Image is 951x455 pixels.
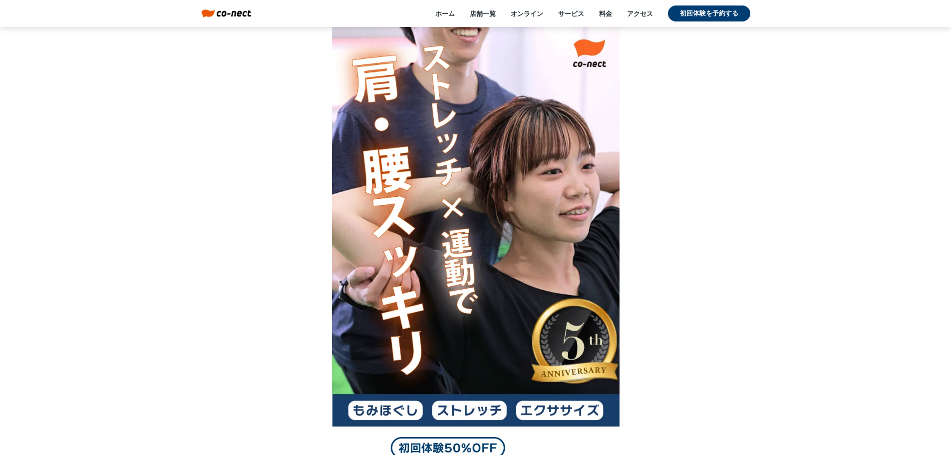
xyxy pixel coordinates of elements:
[668,5,750,21] a: 初回体験を予約する
[627,9,653,18] a: アクセス
[599,9,612,18] a: 料金
[332,27,620,427] img: 動いて治す、もみほぐし・ストレッチ・エクササイズオールインワンアプローチ
[470,9,496,18] a: 店舗一覧
[435,9,455,18] a: ホーム
[558,9,584,18] a: サービス
[511,9,543,18] a: オンライン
